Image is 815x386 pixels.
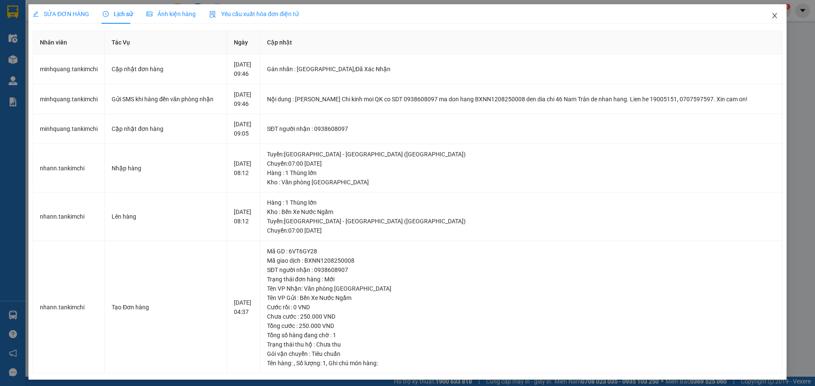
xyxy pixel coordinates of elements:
[209,11,299,17] span: Yêu cầu xuất hóa đơn điện tử
[33,84,105,114] td: minhquang.tankimchi
[112,64,220,74] div: Cập nhật đơn hàng
[267,124,775,133] div: SĐT người nhận : 0938608097
[267,358,775,368] div: Tên hàng: , Số lượng: , Ghi chú món hàng:
[267,168,775,178] div: Hàng : 1 Thùng lớn
[234,119,253,138] div: [DATE] 09:05
[105,31,227,54] th: Tác Vụ
[267,330,775,340] div: Tổng số hàng đang chờ : 1
[267,321,775,330] div: Tổng cước : 250.000 VND
[112,94,220,104] div: Gửi SMS khi hàng đến văn phòng nhận
[267,198,775,207] div: Hàng : 1 Thùng lớn
[267,207,775,217] div: Kho : Bến Xe Nước Ngầm
[146,11,152,17] span: picture
[267,340,775,349] div: Trạng thái thu hộ : Chưa thu
[234,298,253,317] div: [DATE] 04:37
[103,11,109,17] span: clock-circle
[267,178,775,187] div: Kho : Văn phòng [GEOGRAPHIC_DATA]
[112,124,220,133] div: Cập nhật đơn hàng
[267,284,775,293] div: Tên VP Nhận: Văn phòng [GEOGRAPHIC_DATA]
[267,247,775,256] div: Mã GD : 6VT6GY28
[33,114,105,144] td: minhquang.tankimchi
[234,90,253,108] div: [DATE] 09:46
[267,217,775,235] div: Tuyến : [GEOGRAPHIC_DATA] - [GEOGRAPHIC_DATA] ([GEOGRAPHIC_DATA]) Chuyến: 07:00 [DATE]
[267,265,775,275] div: SĐT người nhận : 0938608907
[323,360,326,367] span: 1
[33,11,39,17] span: edit
[112,303,220,312] div: Tạo Đơn hàng
[267,275,775,284] div: Trạng thái đơn hàng : Mới
[33,54,105,84] td: minhquang.tankimchi
[267,303,775,312] div: Cước rồi : 0 VND
[227,31,260,54] th: Ngày
[33,241,105,374] td: nhann.tankimchi
[260,31,782,54] th: Cập nhật
[267,312,775,321] div: Chưa cước : 250.000 VND
[267,64,775,74] div: Gán nhãn : [GEOGRAPHIC_DATA],Đã Xác Nhận
[267,349,775,358] div: Gói vận chuyển : Tiêu chuẩn
[33,11,89,17] span: SỬA ĐƠN HÀNG
[771,12,778,19] span: close
[234,159,253,178] div: [DATE] 08:12
[103,11,133,17] span: Lịch sử
[267,293,775,303] div: Tên VP Gửi : Bến Xe Nước Ngầm
[763,4,787,28] button: Close
[209,11,216,18] img: icon
[33,144,105,193] td: nhann.tankimchi
[234,60,253,78] div: [DATE] 09:46
[33,192,105,241] td: nhann.tankimchi
[146,11,196,17] span: Ảnh kiện hàng
[234,207,253,226] div: [DATE] 08:12
[112,164,220,173] div: Nhập hàng
[267,94,775,104] div: Nội dung : [PERSON_NAME] Chi kinh moi QK co SDT 0938608097 ma don hang BXNN1208250008 den dia chi...
[267,256,775,265] div: Mã giao dịch : BXNN1208250008
[267,150,775,168] div: Tuyến : [GEOGRAPHIC_DATA] - [GEOGRAPHIC_DATA] ([GEOGRAPHIC_DATA]) Chuyến: 07:00 [DATE]
[112,212,220,221] div: Lên hàng
[33,31,105,54] th: Nhân viên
